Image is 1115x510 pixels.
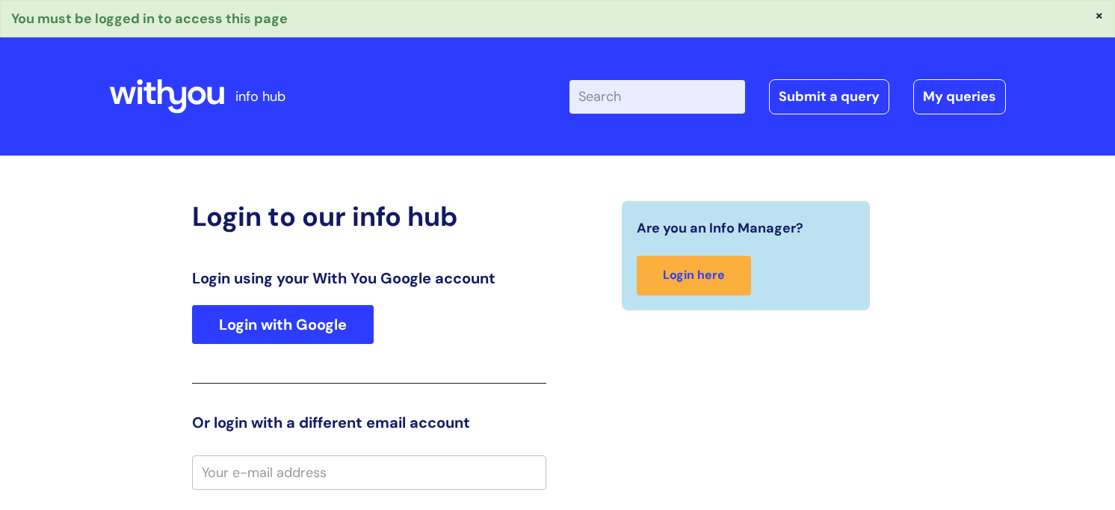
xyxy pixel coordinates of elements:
span: Are you an Info Manager? [637,216,803,240]
input: Search [569,80,745,113]
h3: Login using your With You Google account [192,269,546,287]
p: info hub [235,85,285,108]
h3: Or login with a different email account [192,414,546,431]
button: × [1095,8,1104,22]
a: Submit a query [769,79,889,114]
a: My queries [913,79,1006,114]
a: Login with Google [192,305,374,344]
input: Your e-mail address [192,455,546,490]
h2: Login to our info hub [192,200,546,233]
a: Login here [637,256,751,295]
